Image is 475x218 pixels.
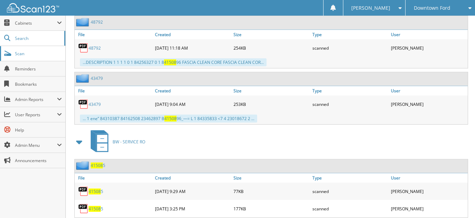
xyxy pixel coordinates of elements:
span: 41508 [164,59,176,65]
a: Created [153,173,232,183]
a: Type [311,173,389,183]
div: scanned [311,184,389,198]
a: Size [232,30,310,39]
a: 43479 [89,101,101,107]
img: PDF.png [78,99,89,109]
div: [PERSON_NAME] [389,202,468,216]
div: ... 1 ene” 84310387 84162508 23462897 B 96_—= L 1 84335833 <7 4 23018672 2 ... [80,115,257,123]
a: File [75,173,153,183]
span: 41508 [89,206,101,212]
a: Created [153,30,232,39]
span: Cabinets [15,20,57,26]
div: ...DESCRIPTION 1 1 1 1 0 1 84256327 0 1 8 96 FASCIA CLEAN CORE FASCIA CLEAN COR... [80,58,267,66]
div: 177KB [232,202,310,216]
a: Size [232,86,310,95]
img: PDF.png [78,43,89,53]
div: [DATE] 11:18 AM [153,41,232,55]
a: User [389,86,468,95]
a: Type [311,86,389,95]
span: User Reports [15,112,57,118]
span: Admin Reports [15,97,57,102]
a: 48792 [89,45,101,51]
a: Created [153,86,232,95]
span: BW - SERVICE RO [113,139,145,145]
span: 41508 [164,116,177,121]
span: Search [15,35,61,41]
div: [PERSON_NAME] [389,97,468,111]
a: User [389,30,468,39]
a: File [75,30,153,39]
a: 415085 [91,162,105,168]
img: PDF.png [78,186,89,196]
span: Help [15,127,62,133]
img: folder2.png [76,18,91,26]
div: scanned [311,41,389,55]
iframe: Chat Widget [440,185,475,218]
div: scanned [311,202,389,216]
a: 43479 [91,75,103,81]
div: [DATE] 9:29 AM [153,184,232,198]
span: Announcements [15,158,62,163]
a: Type [311,30,389,39]
a: 415085 [89,206,103,212]
a: 48792 [91,19,103,25]
a: BW - SERVICE RO [87,128,145,156]
div: 254KB [232,41,310,55]
div: 253KB [232,97,310,111]
img: PDF.png [78,203,89,214]
a: 415085 [89,188,103,194]
span: Admin Menu [15,142,57,148]
img: folder2.png [76,74,91,83]
a: User [389,173,468,183]
div: [DATE] 9:04 AM [153,97,232,111]
div: scanned [311,97,389,111]
div: [DATE] 3:25 PM [153,202,232,216]
span: 41508 [91,162,103,168]
div: [PERSON_NAME] [389,41,468,55]
span: Downtown Ford [414,6,450,10]
a: Size [232,173,310,183]
img: scan123-logo-white.svg [7,3,59,12]
span: Reminders [15,66,62,72]
span: Scan [15,51,62,57]
div: [PERSON_NAME] [389,184,468,198]
div: 77KB [232,184,310,198]
a: File [75,86,153,95]
img: folder2.png [76,161,91,170]
span: 41508 [89,188,101,194]
span: [PERSON_NAME] [351,6,390,10]
span: Bookmarks [15,81,62,87]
